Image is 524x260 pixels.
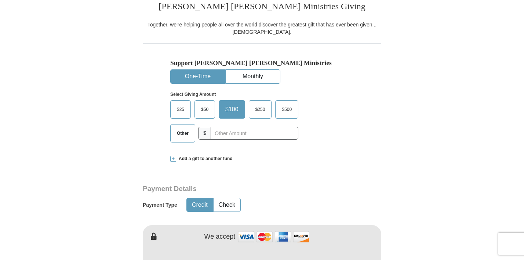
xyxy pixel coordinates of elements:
button: One-Time [171,70,225,83]
span: Add a gift to another fund [176,156,233,162]
input: Other Amount [211,127,298,140]
h4: We accept [204,233,236,241]
h5: Payment Type [143,202,177,208]
button: Monthly [226,70,280,83]
span: $500 [278,104,295,115]
button: Credit [187,198,213,212]
span: $250 [252,104,269,115]
span: $25 [173,104,188,115]
span: $ [199,127,211,140]
span: Other [173,128,192,139]
button: Check [214,198,240,212]
div: Together, we're helping people all over the world discover the greatest gift that has ever been g... [143,21,381,36]
img: credit cards accepted [237,229,310,245]
strong: Select Giving Amount [170,92,216,97]
span: $100 [222,104,242,115]
h5: Support [PERSON_NAME] [PERSON_NAME] Ministries [170,59,354,67]
h3: Payment Details [143,185,330,193]
span: $50 [197,104,212,115]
